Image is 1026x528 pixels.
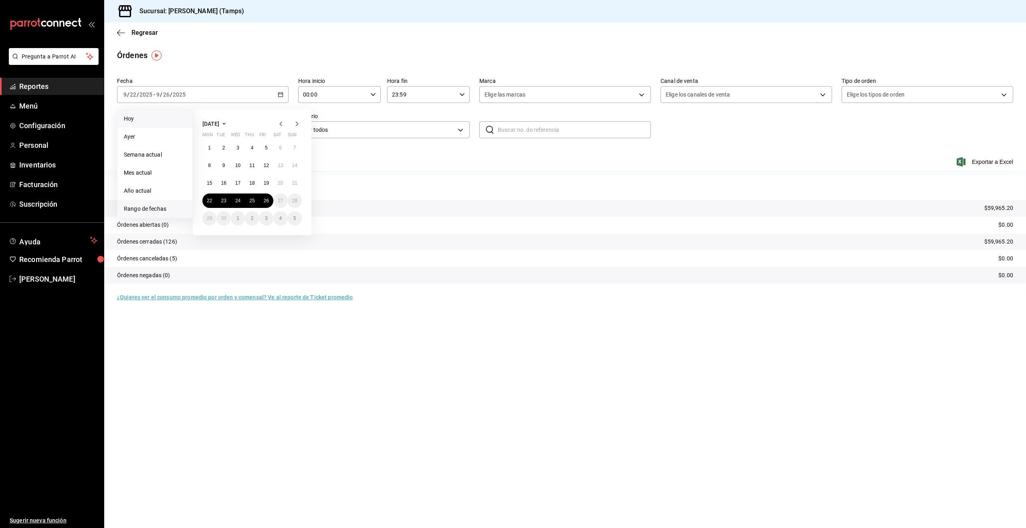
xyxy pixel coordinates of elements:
[958,157,1013,167] span: Exportar a Excel
[298,78,381,84] label: Hora inicio
[207,180,212,186] abbr: September 15, 2025
[170,91,172,98] span: /
[236,216,239,221] abbr: October 1, 2025
[273,158,287,173] button: September 13, 2025
[259,211,273,226] button: October 3, 2025
[278,180,283,186] abbr: September 20, 2025
[278,198,283,204] abbr: September 27, 2025
[245,158,259,173] button: September 11, 2025
[847,91,905,99] span: Elige los tipos de orden
[298,113,470,119] label: Usuario
[19,140,97,151] span: Personal
[231,158,245,173] button: September 10, 2025
[998,271,1013,280] p: $0.00
[208,145,211,151] abbr: September 1, 2025
[245,193,259,208] button: September 25, 2025
[479,78,651,84] label: Marca
[265,216,268,221] abbr: October 3, 2025
[264,198,269,204] abbr: September 26, 2025
[123,91,127,98] input: --
[117,49,147,61] div: Órdenes
[124,205,186,213] span: Rango de fechas
[137,91,139,98] span: /
[127,91,129,98] span: /
[207,198,212,204] abbr: September 22, 2025
[202,193,216,208] button: September 22, 2025
[202,121,219,127] span: [DATE]
[235,198,240,204] abbr: September 24, 2025
[259,132,266,141] abbr: Friday
[129,91,137,98] input: --
[235,163,240,168] abbr: September 10, 2025
[163,91,170,98] input: --
[19,101,97,111] span: Menú
[19,274,97,284] span: [PERSON_NAME]
[216,158,230,173] button: September 9, 2025
[245,141,259,155] button: September 4, 2025
[124,115,186,123] span: Hoy
[249,180,254,186] abbr: September 18, 2025
[221,216,226,221] abbr: September 30, 2025
[216,176,230,190] button: September 16, 2025
[231,211,245,226] button: October 1, 2025
[264,180,269,186] abbr: September 19, 2025
[19,159,97,170] span: Inventarios
[288,141,302,155] button: September 7, 2025
[221,180,226,186] abbr: September 16, 2025
[124,151,186,159] span: Semana actual
[19,254,97,265] span: Recomienda Parrot
[251,216,254,221] abbr: October 2, 2025
[216,141,230,155] button: September 2, 2025
[259,176,273,190] button: September 19, 2025
[151,50,162,60] button: Tooltip marker
[19,199,97,210] span: Suscripción
[202,119,229,129] button: [DATE]
[133,6,244,16] h3: Sucursal: [PERSON_NAME] (Tamps)
[117,254,177,263] p: Órdenes canceladas (5)
[998,254,1013,263] p: $0.00
[117,271,170,280] p: Órdenes negadas (0)
[273,193,287,208] button: September 27, 2025
[153,91,155,98] span: -
[251,145,254,151] abbr: September 4, 2025
[278,163,283,168] abbr: September 13, 2025
[231,176,245,190] button: September 17, 2025
[216,132,224,141] abbr: Tuesday
[292,198,297,204] abbr: September 28, 2025
[19,236,87,245] span: Ayuda
[117,221,169,229] p: Órdenes abiertas (0)
[273,211,287,226] button: October 4, 2025
[202,132,213,141] abbr: Monday
[131,29,158,36] span: Regresar
[288,176,302,190] button: September 21, 2025
[117,29,158,36] button: Regresar
[10,516,97,525] span: Sugerir nueva función
[231,132,240,141] abbr: Wednesday
[245,132,254,141] abbr: Thursday
[208,163,211,168] abbr: September 8, 2025
[124,133,186,141] span: Ayer
[160,91,162,98] span: /
[222,145,225,151] abbr: September 2, 2025
[19,120,97,131] span: Configuración
[666,91,730,99] span: Elige los canales de venta
[842,78,1013,84] label: Tipo de orden
[265,145,268,151] abbr: September 5, 2025
[231,141,245,155] button: September 3, 2025
[117,238,177,246] p: Órdenes cerradas (126)
[236,145,239,151] abbr: September 3, 2025
[292,180,297,186] abbr: September 21, 2025
[279,145,282,151] abbr: September 6, 2025
[221,198,226,204] abbr: September 23, 2025
[984,204,1013,212] p: $59,965.20
[245,176,259,190] button: September 18, 2025
[6,58,99,67] a: Pregunta a Parrot AI
[202,176,216,190] button: September 15, 2025
[259,141,273,155] button: September 5, 2025
[485,91,525,99] span: Elige las marcas
[288,158,302,173] button: September 14, 2025
[279,216,282,221] abbr: October 4, 2025
[124,169,186,177] span: Mes actual
[259,158,273,173] button: September 12, 2025
[273,176,287,190] button: September 20, 2025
